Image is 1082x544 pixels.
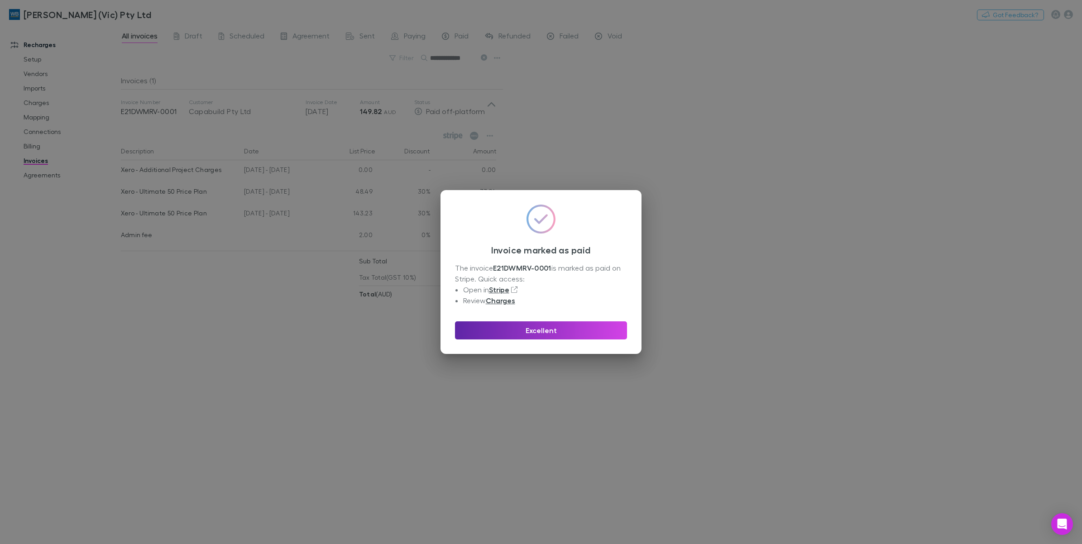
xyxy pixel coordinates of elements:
img: GradientCheckmarkIcon.svg [527,205,555,234]
a: Stripe [489,285,509,294]
button: Excellent [455,321,627,339]
div: Open Intercom Messenger [1051,513,1073,535]
li: Review [463,295,627,306]
div: The invoice is marked as paid on Stripe. Quick access: [455,262,627,306]
h3: Invoice marked as paid [455,244,627,255]
li: Open in [463,284,627,295]
a: Charges [486,296,515,305]
strong: E21DWMRV-0001 [493,263,551,272]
